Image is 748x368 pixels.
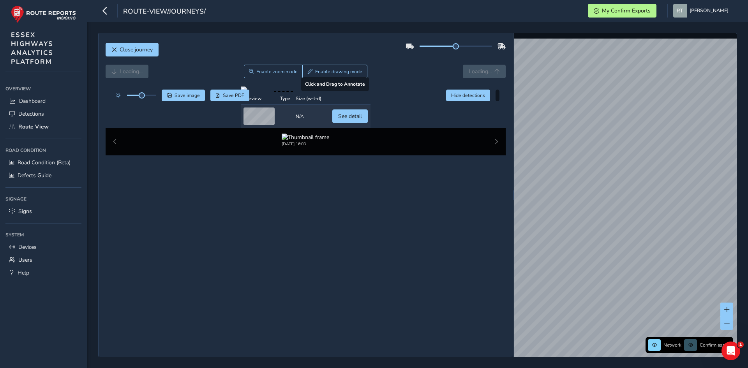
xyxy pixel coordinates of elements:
[5,83,81,95] div: Overview
[5,254,81,266] a: Users
[18,159,71,166] span: Road Condition (Beta)
[106,43,159,56] button: Close journey
[690,4,729,18] span: [PERSON_NAME]
[282,141,329,147] div: [DATE] 16:03
[332,109,368,123] button: See detail
[5,241,81,254] a: Devices
[18,110,44,118] span: Detections
[5,229,81,241] div: System
[315,69,362,75] span: Enable drawing mode
[5,266,81,279] a: Help
[737,342,744,348] span: 1
[338,113,362,120] span: See detail
[123,7,206,18] span: route-view/journeys/
[5,107,81,120] a: Detections
[302,65,367,78] button: Draw
[244,65,303,78] button: Zoom
[5,156,81,169] a: Road Condition (Beta)
[722,342,740,360] iframe: Intercom live chat
[19,97,46,105] span: Dashboard
[11,30,53,66] span: ESSEX HIGHWAYS ANALYTICS PLATFORM
[673,4,687,18] img: diamond-layout
[663,342,681,348] span: Network
[120,46,153,53] span: Close journey
[5,193,81,205] div: Signage
[5,120,81,133] a: Route View
[223,92,244,99] span: Save PDF
[162,90,205,101] button: Save
[18,256,32,264] span: Users
[175,92,200,99] span: Save image
[5,205,81,218] a: Signs
[11,5,76,23] img: rr logo
[293,105,324,128] td: N/A
[588,4,656,18] button: My Confirm Exports
[602,7,651,14] span: My Confirm Exports
[18,123,49,130] span: Route View
[18,172,51,179] span: Defects Guide
[451,92,485,99] span: Hide detections
[700,342,731,348] span: Confirm assets
[210,90,250,101] button: PDF
[673,4,731,18] button: [PERSON_NAME]
[18,208,32,215] span: Signs
[446,90,490,101] button: Hide detections
[18,243,37,251] span: Devices
[282,134,329,141] img: Thumbnail frame
[5,144,81,156] div: Road Condition
[5,95,81,107] a: Dashboard
[256,69,298,75] span: Enable zoom mode
[18,269,29,276] span: Help
[5,169,81,182] a: Defects Guide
